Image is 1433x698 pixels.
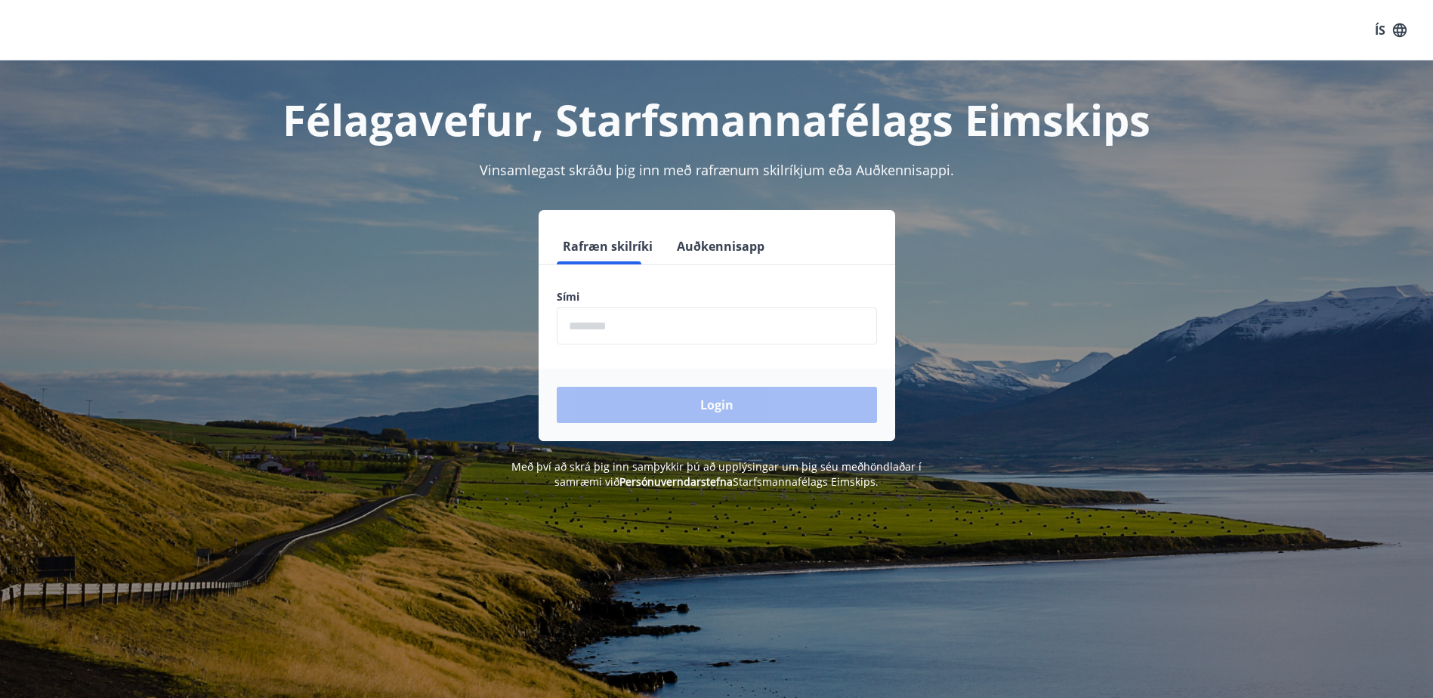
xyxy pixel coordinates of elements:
label: Sími [557,289,877,304]
a: Persónuverndarstefna [619,474,733,489]
span: Vinsamlegast skráðu þig inn með rafrænum skilríkjum eða Auðkennisappi. [480,161,954,179]
button: Rafræn skilríki [557,228,659,264]
h1: Félagavefur, Starfsmannafélags Eimskips [191,91,1243,148]
button: Auðkennisapp [671,228,771,264]
button: ÍS [1367,17,1415,44]
span: Með því að skrá þig inn samþykkir þú að upplýsingar um þig séu meðhöndlaðar í samræmi við Starfsm... [511,459,922,489]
